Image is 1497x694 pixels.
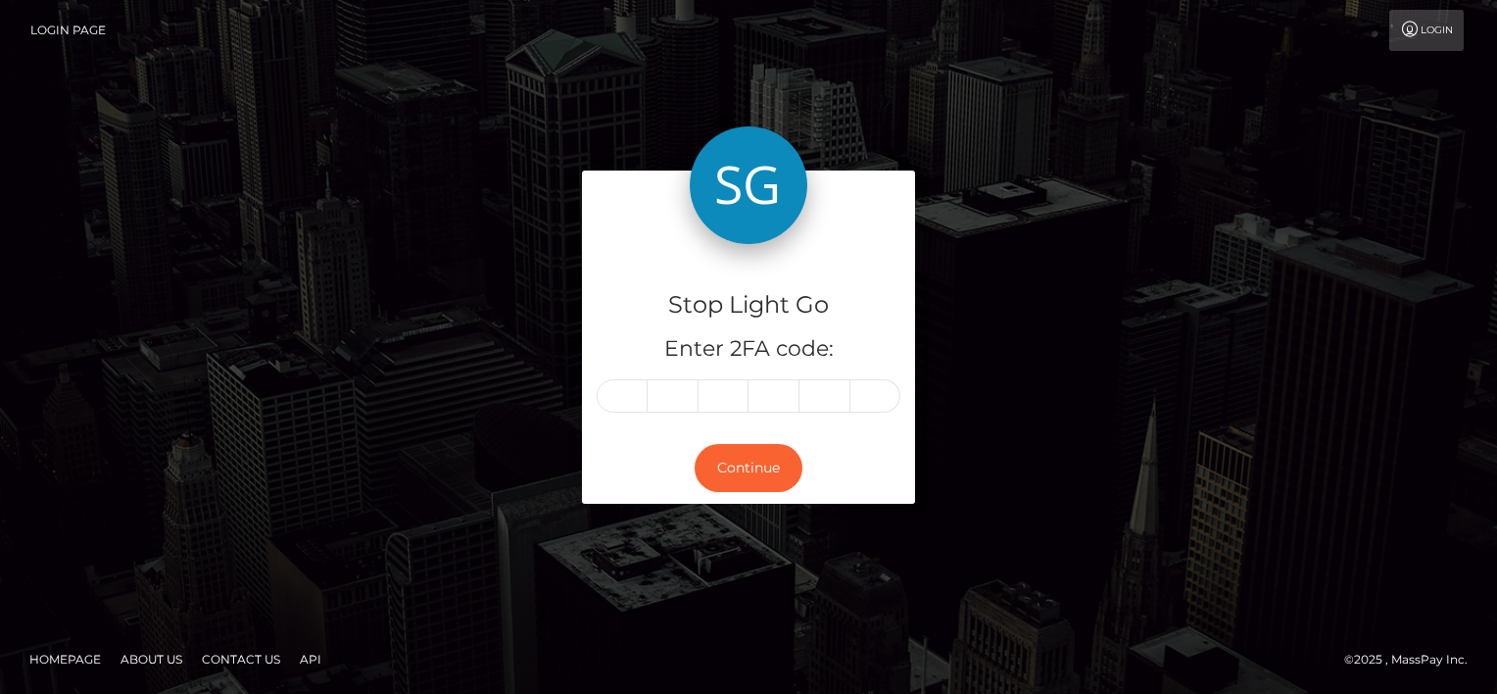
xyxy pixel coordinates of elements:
[194,644,288,674] a: Contact Us
[22,644,109,674] a: Homepage
[30,10,106,51] a: Login Page
[1344,649,1482,670] div: © 2025 , MassPay Inc.
[690,126,807,244] img: Stop Light Go
[597,288,900,322] h4: Stop Light Go
[1389,10,1464,51] a: Login
[292,644,329,674] a: API
[113,644,190,674] a: About Us
[695,444,802,492] button: Continue
[597,334,900,365] h5: Enter 2FA code:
